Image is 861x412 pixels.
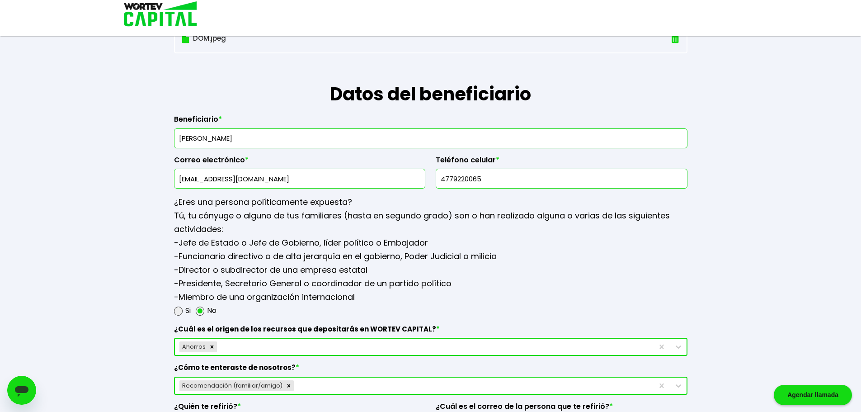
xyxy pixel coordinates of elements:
h1: Datos del beneficiario [174,53,687,108]
div: Agendar llamada [774,385,852,405]
div: Ahorros [179,341,207,352]
input: 10 dígitos [440,169,683,188]
div: Remove Ahorros [207,341,217,352]
iframe: Botón para iniciar la ventana de mensajería [7,376,36,405]
label: Correo electrónico [174,156,426,169]
p: ¿Eres una persona políticamente expuesta? [174,195,687,209]
label: ¿Cómo te enteraste de nosotros? [174,363,687,377]
p: Tú, tu cónyuge o alguno de tus familiares (hasta en segundo grado) son o han realizado alguna o v... [174,209,687,236]
label: Beneficiario [174,115,687,128]
p: DOM.jpeg [182,32,601,45]
div: Remove Recomendación (familiar/amigo) [284,380,294,391]
label: Teléfono celular [436,156,687,169]
img: trash.f49e7519.svg [671,34,679,43]
p: -Jefe de Estado o Jefe de Gobierno, líder político o Embajador -Funcionario directivo o de alta j... [174,236,687,304]
label: No [207,304,216,317]
img: file.874bbc9e.svg [182,34,189,43]
label: ¿Cuál es el origen de los recursos que depositarás en WORTEV CAPITAL? [174,325,687,338]
div: Recomendación (familiar/amigo) [179,380,284,391]
label: Si [185,304,191,317]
